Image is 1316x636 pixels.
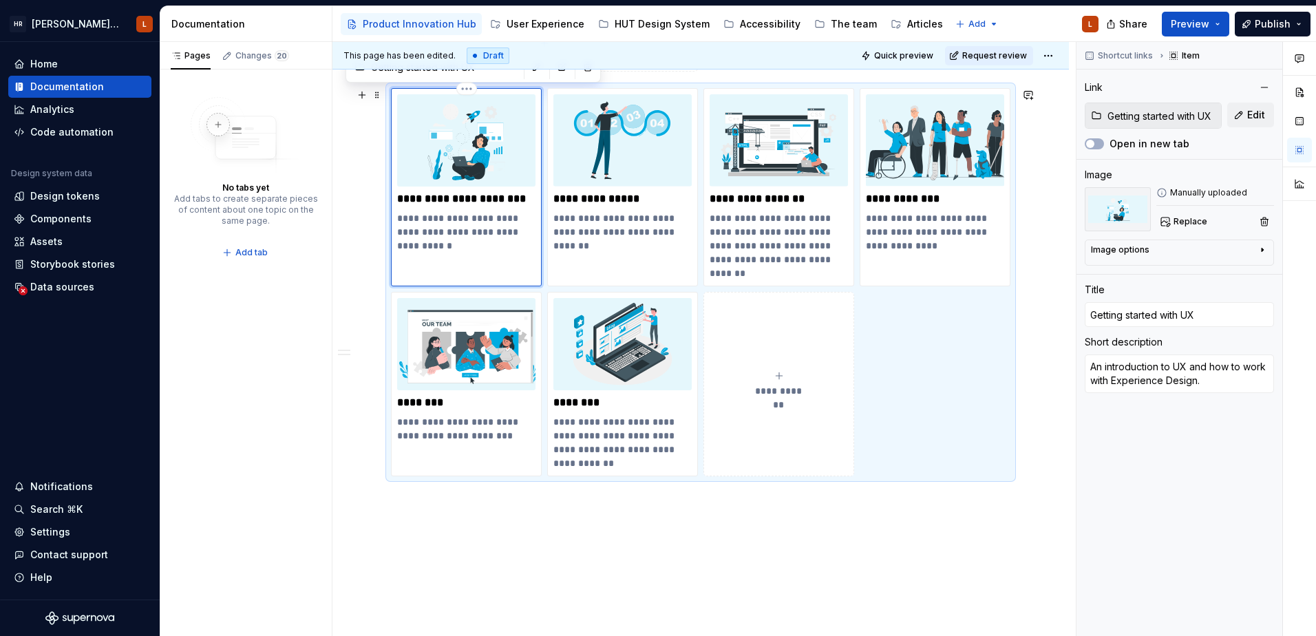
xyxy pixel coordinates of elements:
div: Components [30,212,92,226]
button: Contact support [8,544,151,566]
span: Add [968,19,986,30]
a: Accessibility [718,13,806,35]
img: a09eb1ed-ebb1-4a0c-9816-865653271f0a.svg [397,94,535,187]
img: b83da446-6d5c-4108-96a5-8007902742a0.svg [866,94,1004,187]
a: Storybook stories [8,253,151,275]
input: Add title [1085,302,1274,327]
div: User Experience [507,17,584,31]
span: Shortcut links [1098,50,1153,61]
button: Quick preview [857,46,940,65]
a: Code automation [8,121,151,143]
button: Add [951,14,1003,34]
a: Settings [8,521,151,543]
div: Changes [235,50,289,61]
button: Image options [1091,244,1268,261]
img: 4398fe95-1c1f-4f99-a677-bbc5bbf96acc.svg [553,298,692,390]
a: Home [8,53,151,75]
a: Product Innovation Hub [341,13,482,35]
div: Code automation [30,125,114,139]
div: Contact support [30,548,108,562]
button: Add tab [218,243,274,262]
span: Preview [1171,17,1209,31]
span: Request review [962,50,1027,61]
a: Articles [885,13,948,35]
div: Design tokens [30,189,100,203]
textarea: An introduction to UX and how to work with Experience Design. [1085,354,1274,393]
div: Image options [1091,244,1149,255]
button: Request review [945,46,1033,65]
div: HUT Design System [615,17,710,31]
div: L [1088,19,1092,30]
div: Add tabs to create separate pieces of content about one topic on the same page. [173,193,318,226]
div: Page tree [341,10,948,38]
a: Assets [8,231,151,253]
button: Shortcut links [1081,46,1159,65]
div: Home [30,57,58,71]
div: Articles [907,17,943,31]
div: Manually uploaded [1156,187,1274,198]
span: Edit [1247,108,1265,122]
div: Accessibility [740,17,800,31]
span: 20 [275,50,289,61]
a: HUT Design System [593,13,715,35]
div: Data sources [30,280,94,294]
img: bb886f0c-c197-4aa2-91fe-95fa7dcb3c4b.svg [553,94,692,187]
div: The team [831,17,877,31]
a: Analytics [8,98,151,120]
div: Short description [1085,335,1163,349]
img: 52b45cea-7627-4a72-8985-6fb9d9fb9c3b.svg [710,94,848,187]
img: a09eb1ed-ebb1-4a0c-9816-865653271f0a.svg [1085,187,1151,231]
button: Preview [1162,12,1229,36]
button: Search ⌘K [8,498,151,520]
svg: Supernova Logo [45,611,114,625]
a: Data sources [8,276,151,298]
span: Publish [1255,17,1291,31]
div: Analytics [30,103,74,116]
div: [PERSON_NAME] UI Toolkit (HUT) [32,17,120,31]
div: Pages [171,50,211,61]
div: Search ⌘K [30,502,83,516]
a: The team [809,13,882,35]
div: HR [10,16,26,32]
span: Share [1119,17,1147,31]
a: Components [8,208,151,230]
button: Notifications [8,476,151,498]
img: 872c8b25-b094-493b-a5e7-1a06186eeccd.svg [397,298,535,390]
div: Assets [30,235,63,248]
span: Quick preview [874,50,933,61]
button: Share [1099,12,1156,36]
div: Design system data [11,168,92,179]
div: L [142,19,147,30]
div: Link [1085,81,1103,94]
span: Replace [1174,216,1207,227]
div: Documentation [30,80,104,94]
div: Settings [30,525,70,539]
div: Product Innovation Hub [363,17,476,31]
div: Image [1085,168,1112,182]
button: Edit [1227,103,1274,127]
div: Documentation [171,17,326,31]
div: No tabs yet [222,182,269,193]
span: This page has been edited. [343,50,456,61]
button: HR[PERSON_NAME] UI Toolkit (HUT)L [3,9,157,39]
div: Storybook stories [30,257,115,271]
a: Design tokens [8,185,151,207]
button: Replace [1156,212,1213,231]
div: Title [1085,283,1105,297]
a: Documentation [8,76,151,98]
span: Add tab [235,247,268,258]
div: Help [30,571,52,584]
a: User Experience [485,13,590,35]
label: Open in new tab [1110,137,1189,151]
div: Notifications [30,480,93,494]
button: Help [8,566,151,589]
button: Publish [1235,12,1310,36]
div: Draft [467,47,509,64]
